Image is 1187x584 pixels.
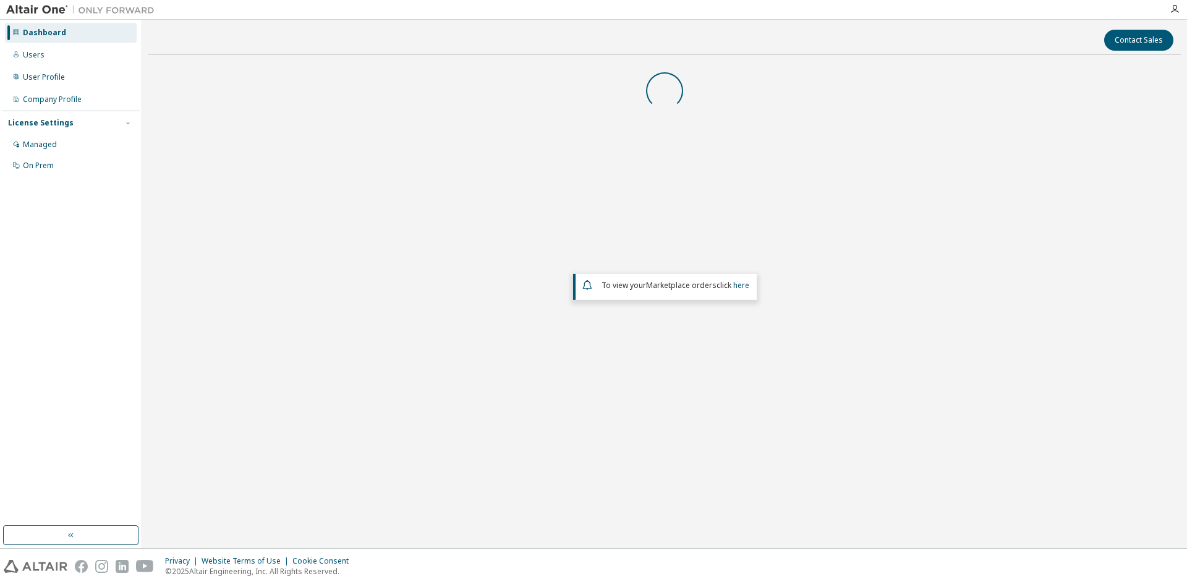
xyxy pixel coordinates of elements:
[292,556,356,566] div: Cookie Consent
[733,280,749,290] a: here
[6,4,161,16] img: Altair One
[136,560,154,573] img: youtube.svg
[8,118,74,128] div: License Settings
[165,556,202,566] div: Privacy
[23,161,54,171] div: On Prem
[165,566,356,577] p: © 2025 Altair Engineering, Inc. All Rights Reserved.
[23,140,57,150] div: Managed
[75,560,88,573] img: facebook.svg
[23,95,82,104] div: Company Profile
[202,556,292,566] div: Website Terms of Use
[1104,30,1173,51] button: Contact Sales
[4,560,67,573] img: altair_logo.svg
[95,560,108,573] img: instagram.svg
[602,280,749,290] span: To view your click
[23,28,66,38] div: Dashboard
[23,50,45,60] div: Users
[23,72,65,82] div: User Profile
[646,280,717,290] em: Marketplace orders
[116,560,129,573] img: linkedin.svg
